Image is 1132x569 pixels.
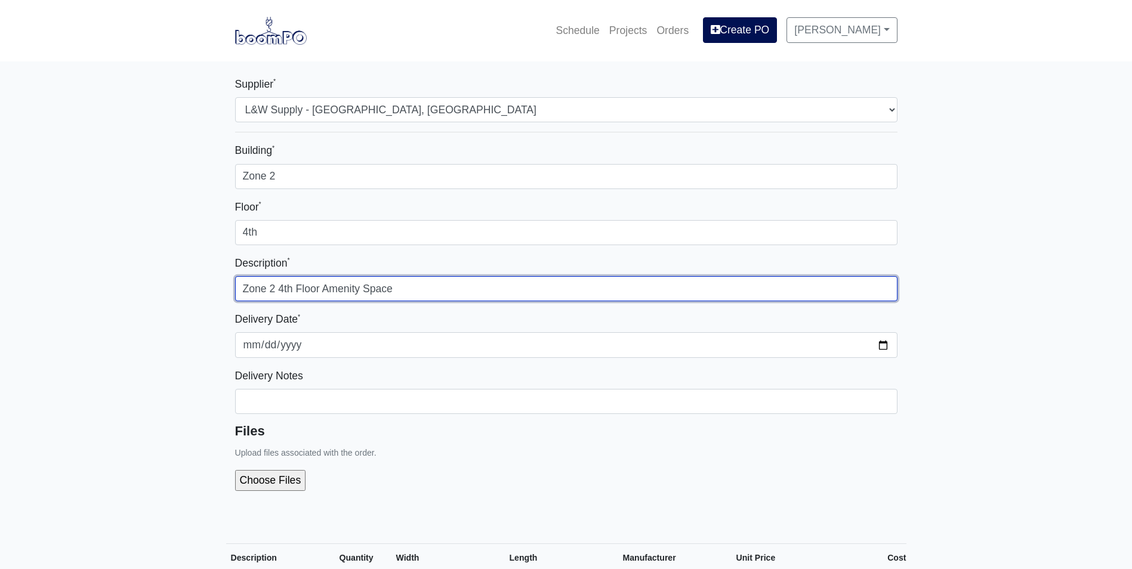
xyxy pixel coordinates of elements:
label: Delivery Notes [235,367,303,384]
span: Description [231,553,277,562]
a: Projects [604,17,652,44]
a: Create PO [703,17,777,42]
img: boomPO [235,17,307,44]
small: Upload files associated with the order. [235,448,377,457]
a: Schedule [551,17,604,44]
label: Floor [235,199,261,215]
a: Orders [652,17,693,44]
label: Supplier [235,76,276,92]
h5: Files [235,423,897,439]
a: [PERSON_NAME] [786,17,897,42]
label: Description [235,255,290,271]
label: Delivery Date [235,311,301,327]
input: Choose Files [235,470,434,490]
input: mm-dd-yyyy [235,332,897,357]
label: Building [235,142,275,159]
